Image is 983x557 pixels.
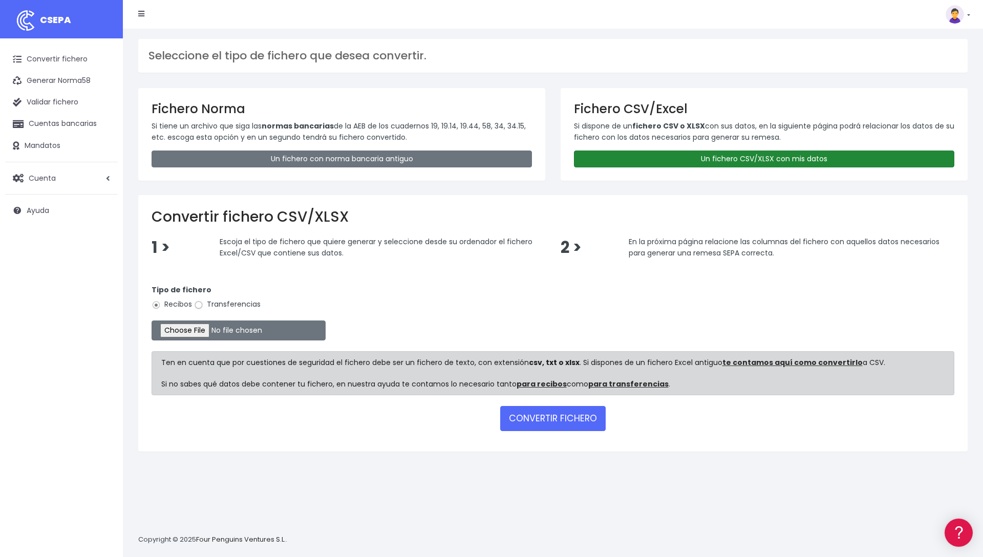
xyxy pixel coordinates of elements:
[529,357,580,368] strong: csv, txt o xlsx
[500,406,606,431] button: CONVERTIR FICHERO
[10,87,195,103] a: Información general
[561,237,582,259] span: 2 >
[152,237,170,259] span: 1 >
[722,357,863,368] a: te contamos aquí como convertirlo
[196,534,286,544] a: Four Penguins Ventures S.L.
[10,177,195,193] a: Perfiles de empresas
[517,379,567,389] a: para recibos
[629,237,939,258] span: En la próxima página relacione las columnas del fichero con aquellos datos necesarios para genera...
[13,8,38,33] img: logo
[152,299,192,310] label: Recibos
[194,299,261,310] label: Transferencias
[10,220,195,235] a: General
[262,121,334,131] strong: normas bancarias
[10,71,195,81] div: Información general
[10,113,195,123] div: Convertir ficheros
[5,200,118,221] a: Ayuda
[10,203,195,213] div: Facturación
[152,208,954,226] h2: Convertir fichero CSV/XLSX
[5,113,118,135] a: Cuentas bancarias
[5,92,118,113] a: Validar fichero
[220,237,532,258] span: Escoja el tipo de fichero que quiere generar y seleccione desde su ordenador el fichero Excel/CSV...
[152,151,532,167] a: Un fichero con norma bancaria antiguo
[10,130,195,145] a: Formatos
[10,161,195,177] a: Videotutoriales
[152,101,532,116] h3: Fichero Norma
[141,295,197,305] a: POWERED BY ENCHANT
[632,121,705,131] strong: fichero CSV o XLSX
[10,246,195,255] div: Programadores
[5,167,118,189] a: Cuenta
[152,285,211,295] strong: Tipo de fichero
[29,173,56,183] span: Cuenta
[588,379,669,389] a: para transferencias
[5,70,118,92] a: Generar Norma58
[574,101,954,116] h3: Fichero CSV/Excel
[10,145,195,161] a: Problemas habituales
[138,534,287,545] p: Copyright © 2025 .
[10,274,195,292] button: Contáctanos
[5,135,118,157] a: Mandatos
[152,120,532,143] p: Si tiene un archivo que siga las de la AEB de los cuadernos 19, 19.14, 19.44, 58, 34, 34.15, etc....
[152,351,954,395] div: Ten en cuenta que por cuestiones de seguridad el fichero debe ser un fichero de texto, con extens...
[10,262,195,277] a: API
[27,205,49,216] span: Ayuda
[40,13,71,26] span: CSEPA
[574,120,954,143] p: Si dispone de un con sus datos, en la siguiente página podrá relacionar los datos de su fichero c...
[574,151,954,167] a: Un fichero CSV/XLSX con mis datos
[946,5,964,24] img: profile
[148,49,957,62] h3: Seleccione el tipo de fichero que desea convertir.
[5,49,118,70] a: Convertir fichero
